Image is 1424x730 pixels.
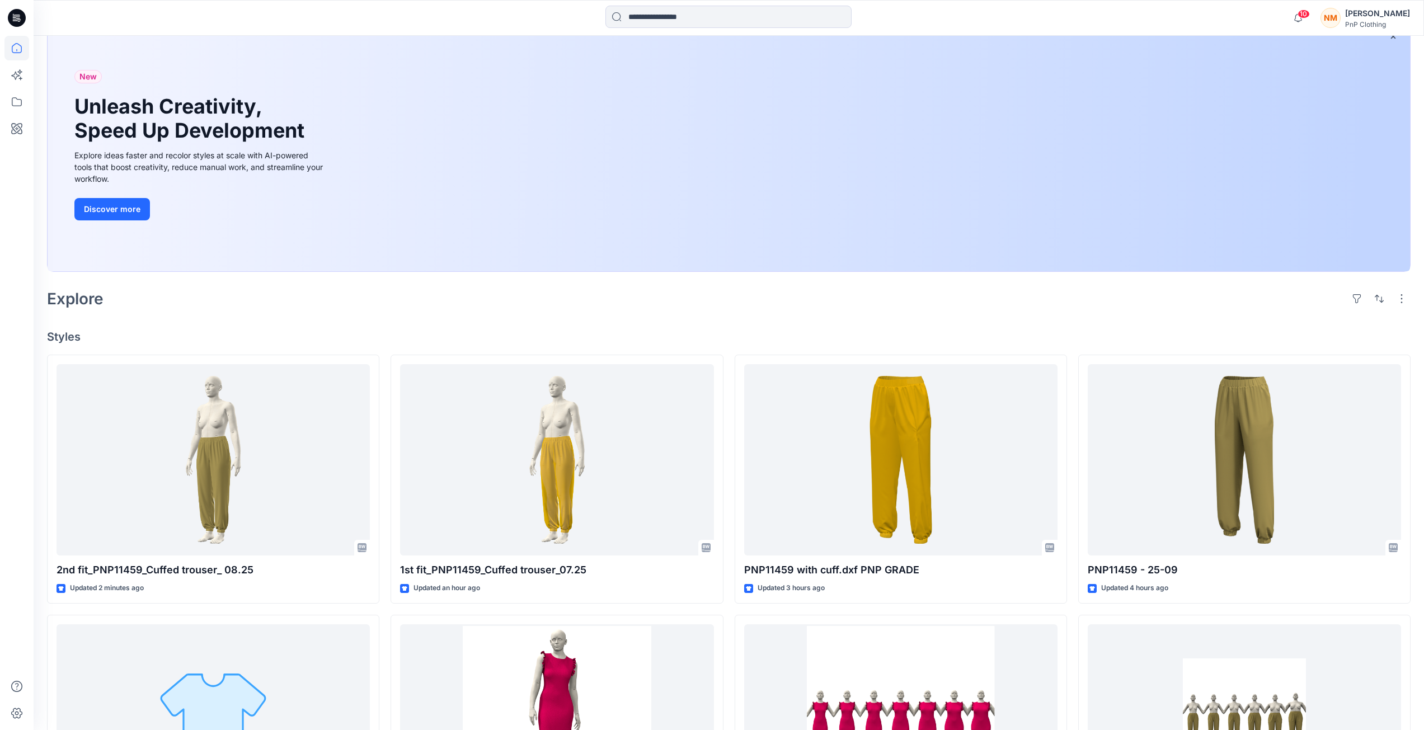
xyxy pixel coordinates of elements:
h2: Explore [47,290,104,308]
h4: Styles [47,330,1411,343]
p: 1st fit_PNP11459_Cuffed trouser_07.25 [400,562,713,578]
a: PNP11459 - 25-09 [1088,364,1401,556]
button: Discover more [74,198,150,220]
a: PNP11459 with cuff.dxf PNP GRADE [744,364,1058,556]
p: Updated an hour ago [413,582,480,594]
p: PNP11459 - 25-09 [1088,562,1401,578]
div: NM [1320,8,1341,28]
span: New [79,70,97,83]
div: PnP Clothing [1345,20,1410,29]
span: 10 [1298,10,1310,18]
div: Explore ideas faster and recolor styles at scale with AI-powered tools that boost creativity, red... [74,149,326,185]
a: 1st fit_PNP11459_Cuffed trouser_07.25 [400,364,713,556]
p: Updated 2 minutes ago [70,582,144,594]
p: Updated 3 hours ago [758,582,825,594]
a: 2nd fit_PNP11459_Cuffed trouser_ 08.25 [57,364,370,556]
h1: Unleash Creativity, Speed Up Development [74,95,309,143]
a: Discover more [74,198,326,220]
div: [PERSON_NAME] [1345,7,1410,20]
p: PNP11459 with cuff.dxf PNP GRADE [744,562,1058,578]
p: Updated 4 hours ago [1101,582,1168,594]
p: 2nd fit_PNP11459_Cuffed trouser_ 08.25 [57,562,370,578]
